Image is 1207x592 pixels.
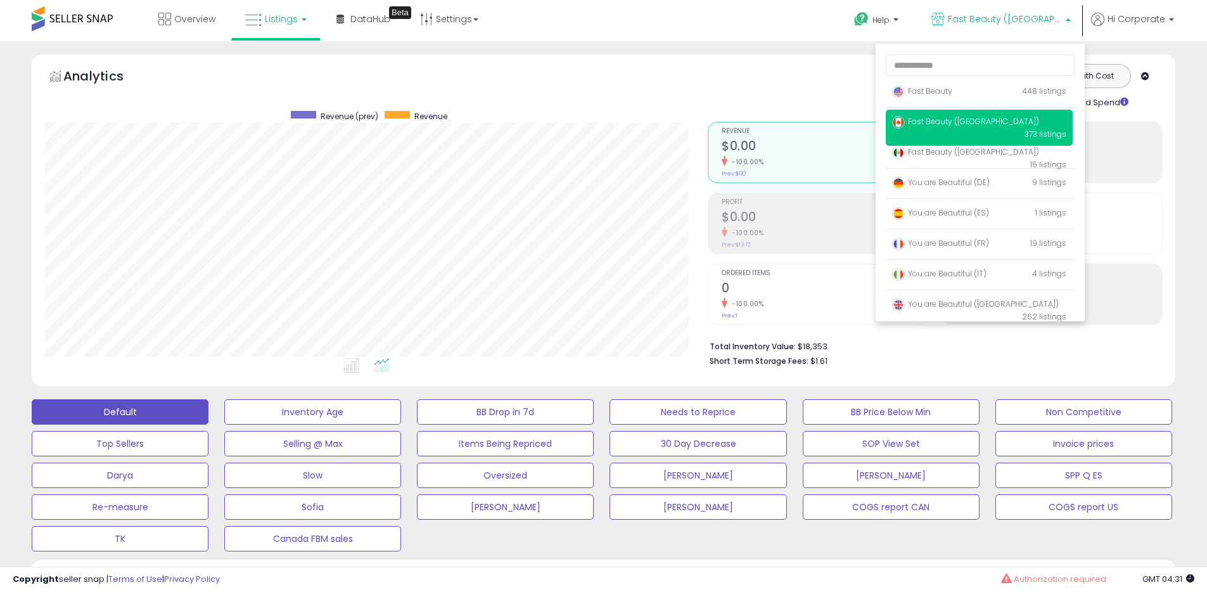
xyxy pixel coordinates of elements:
[722,128,928,135] span: Revenue
[722,210,928,227] h2: $0.00
[417,463,594,488] button: Oversized
[265,13,298,25] span: Listings
[1030,94,1149,109] div: Include Ad Spend
[1022,86,1066,96] span: 448 listings
[32,494,208,520] button: Re-measure
[722,170,746,177] small: Prev: $110
[722,281,928,298] h2: 0
[1032,177,1066,188] span: 9 listings
[727,299,763,309] small: -100.00%
[853,11,869,27] i: Get Help
[32,399,208,425] button: Default
[892,268,905,281] img: italy.png
[722,312,738,319] small: Prev: 1
[174,13,215,25] span: Overview
[224,526,401,551] button: Canada FBM sales
[995,494,1172,520] button: COGS report US
[722,139,928,156] h2: $0.00
[1035,207,1066,218] span: 1 listings
[710,356,808,366] b: Short Term Storage Fees:
[1030,238,1066,248] span: 19 listings
[610,463,786,488] button: [PERSON_NAME]
[1032,268,1066,279] span: 4 listings
[1091,13,1174,41] a: Hi Corporate
[892,146,905,159] img: mexico.png
[164,573,220,585] a: Privacy Policy
[803,399,980,425] button: BB Price Below Min
[710,341,796,352] b: Total Inventory Value:
[350,13,390,25] span: DataHub
[224,494,401,520] button: Sofia
[224,431,401,456] button: Selling @ Max
[417,494,594,520] button: [PERSON_NAME]
[892,238,905,250] img: france.png
[108,573,162,585] a: Terms of Use
[224,399,401,425] button: Inventory Age
[892,116,1039,127] span: Fast Beauty ([GEOGRAPHIC_DATA])
[892,86,952,96] span: Fast Beauty
[610,494,786,520] button: [PERSON_NAME]
[321,111,378,122] span: Revenue (prev)
[710,338,1153,353] li: $18,353
[417,399,594,425] button: BB Drop in 7d
[892,268,987,279] span: You are Beautiful (IT)
[803,494,980,520] button: COGS report CAN
[844,2,911,41] a: Help
[1142,573,1194,585] span: 2025-08-15 04:31 GMT
[32,463,208,488] button: Darya
[892,86,905,98] img: usa.png
[803,463,980,488] button: [PERSON_NAME]
[224,463,401,488] button: Slow
[892,299,1059,309] span: You are Beautiful ([GEOGRAPHIC_DATA])
[414,111,447,122] span: Revenue
[995,463,1172,488] button: SPP Q ES
[892,299,905,311] img: uk.png
[995,399,1172,425] button: Non Competitive
[389,6,411,19] div: Tooltip anchor
[892,207,905,220] img: spain.png
[1030,159,1066,170] span: 15 listings
[13,573,59,585] strong: Copyright
[892,146,1039,157] span: Fast Beauty ([GEOGRAPHIC_DATA])
[995,431,1172,456] button: Invoice prices
[13,574,220,586] div: seller snap | |
[722,241,751,248] small: Prev: $13.12
[63,67,148,88] h5: Analytics
[892,207,989,218] span: You are Beautiful (ES)
[727,157,763,167] small: -100.00%
[1022,311,1066,322] span: 262 listings
[803,431,980,456] button: SOP View Set
[892,177,990,188] span: You are Beautiful (DE)
[32,526,208,551] button: TK
[32,431,208,456] button: Top Sellers
[1108,13,1165,25] span: Hi Corporate
[722,199,928,206] span: Profit
[417,431,594,456] button: Items Being Repriced
[810,355,827,367] span: $1.61
[892,238,989,248] span: You are Beautiful (FR)
[1025,129,1066,139] span: 373 listings
[610,431,786,456] button: 30 Day Decrease
[892,177,905,190] img: germany.png
[610,399,786,425] button: Needs to Reprice
[722,270,928,277] span: Ordered Items
[872,15,890,25] span: Help
[727,228,763,238] small: -100.00%
[948,13,1062,25] span: Fast Beauty ([GEOGRAPHIC_DATA])
[892,116,905,129] img: canada.png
